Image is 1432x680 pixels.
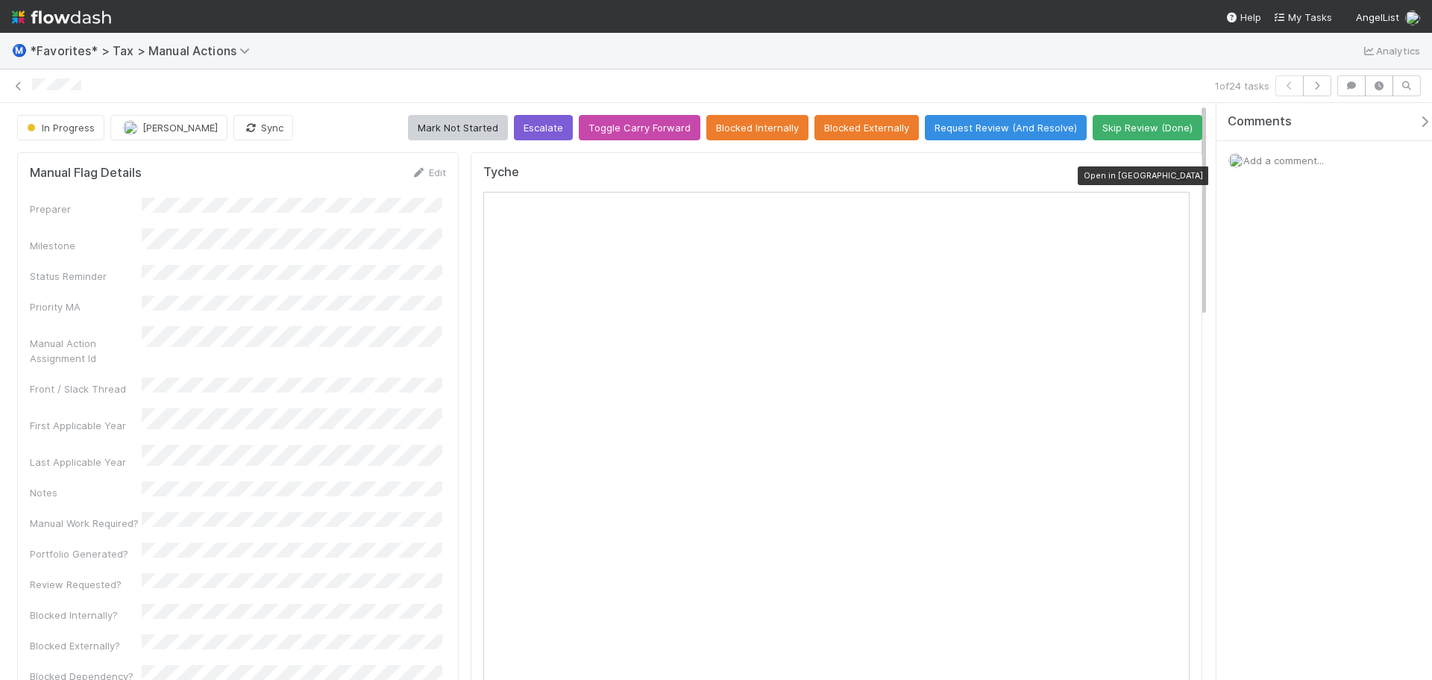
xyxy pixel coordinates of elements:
[411,166,446,178] a: Edit
[110,115,227,140] button: [PERSON_NAME]
[408,115,508,140] button: Mark Not Started
[30,418,142,433] div: First Applicable Year
[12,44,27,57] span: Ⓜ️
[1356,11,1399,23] span: AngelList
[30,381,142,396] div: Front / Slack Thread
[30,299,142,314] div: Priority MA
[925,115,1087,140] button: Request Review (And Resolve)
[30,546,142,561] div: Portfolio Generated?
[1361,42,1420,60] a: Analytics
[12,4,111,30] img: logo-inverted-e16ddd16eac7371096b0.svg
[30,202,142,216] div: Preparer
[1273,11,1332,23] span: My Tasks
[30,485,142,500] div: Notes
[30,238,142,253] div: Milestone
[814,115,919,140] button: Blocked Externally
[1228,114,1292,129] span: Comments
[1215,78,1269,93] span: 1 of 24 tasks
[1228,153,1243,168] img: avatar_cfa6ccaa-c7d9-46b3-b608-2ec56ecf97ad.png
[30,455,142,470] div: Last Applicable Year
[30,577,142,592] div: Review Requested?
[1405,10,1420,25] img: avatar_cfa6ccaa-c7d9-46b3-b608-2ec56ecf97ad.png
[483,165,519,180] h5: Tyche
[1225,10,1261,25] div: Help
[514,115,573,140] button: Escalate
[233,115,293,140] button: Sync
[30,336,142,366] div: Manual Action Assignment Id
[30,166,142,181] h5: Manual Flag Details
[30,43,257,58] span: *Favorites* > Tax > Manual Actions
[123,120,138,135] img: avatar_711f55b7-5a46-40da-996f-bc93b6b86381.png
[1273,10,1332,25] a: My Tasks
[579,115,700,140] button: Toggle Carry Forward
[30,269,142,284] div: Status Reminder
[706,115,808,140] button: Blocked Internally
[30,516,142,531] div: Manual Work Required?
[30,608,142,623] div: Blocked Internally?
[1243,155,1324,166] span: Add a comment...
[142,122,218,134] span: [PERSON_NAME]
[30,638,142,653] div: Blocked Externally?
[1093,115,1202,140] button: Skip Review (Done)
